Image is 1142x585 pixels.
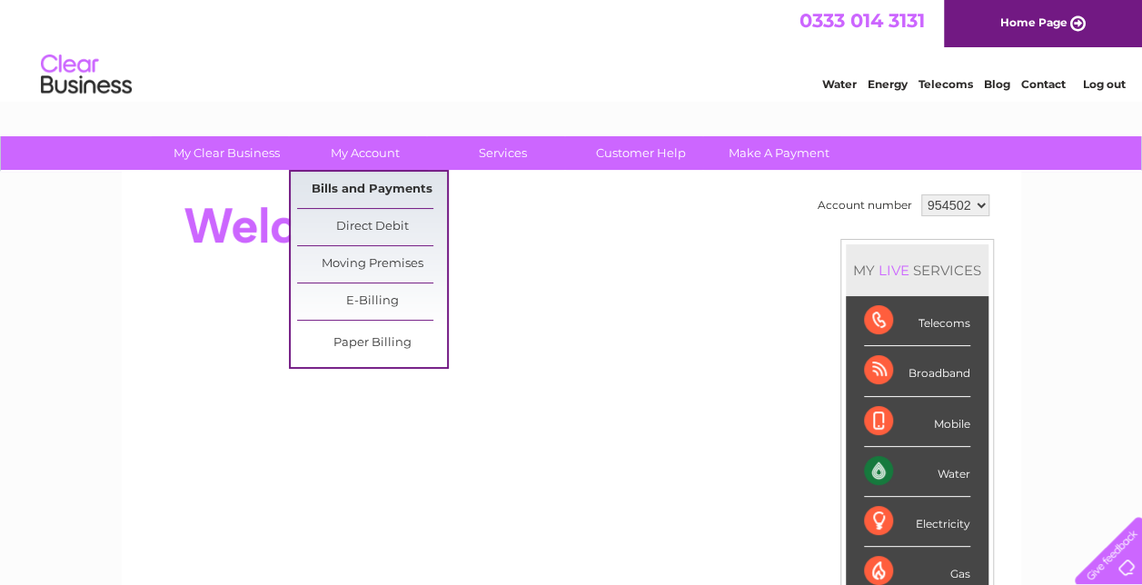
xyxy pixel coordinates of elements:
td: Account number [813,190,917,221]
a: E-Billing [297,283,447,320]
a: Telecoms [919,77,973,91]
a: Direct Debit [297,209,447,245]
div: Mobile [864,397,970,447]
div: Electricity [864,497,970,547]
div: Water [864,447,970,497]
a: Paper Billing [297,325,447,362]
a: Log out [1082,77,1125,91]
div: LIVE [875,262,913,279]
div: Telecoms [864,296,970,346]
img: logo.png [40,47,133,103]
div: Broadband [864,346,970,396]
a: Moving Premises [297,246,447,283]
a: Energy [868,77,908,91]
a: My Clear Business [152,136,302,170]
a: Water [822,77,857,91]
div: MY SERVICES [846,244,988,296]
a: Make A Payment [704,136,854,170]
a: Contact [1021,77,1066,91]
a: Blog [984,77,1010,91]
a: My Account [290,136,440,170]
a: 0333 014 3131 [799,9,925,32]
div: Clear Business is a trading name of Verastar Limited (registered in [GEOGRAPHIC_DATA] No. 3667643... [143,10,1001,88]
a: Customer Help [566,136,716,170]
a: Bills and Payments [297,172,447,208]
a: Services [428,136,578,170]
